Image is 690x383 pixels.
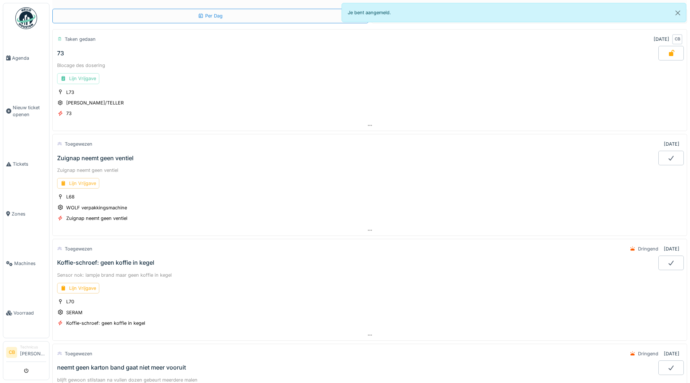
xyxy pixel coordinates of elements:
span: Nieuw ticket openen [13,104,46,118]
div: Lijn Vrijgave [57,73,99,84]
div: [DATE] [664,245,679,252]
div: neemt geen karton band gaat niet meer vooruit [57,364,186,371]
div: Per Dag [198,12,223,19]
div: SERAM [66,309,83,316]
div: Koffie-schroef: geen koffie in kegel [66,320,145,327]
div: Koffie-schroef: geen koffie in kegel [57,259,154,266]
div: 73 [66,110,72,117]
li: [PERSON_NAME] [20,344,46,360]
span: Agenda [12,55,46,62]
div: WOLF verpakkingsmachine [66,204,127,211]
div: Lijn Vrijgave [57,283,99,293]
a: Tickets [3,139,49,189]
div: [DATE] [654,36,669,43]
div: Zuignap neemt geen ventiel [57,155,133,162]
div: [PERSON_NAME]/TELLER [66,99,124,106]
div: Technicus [20,344,46,350]
div: [DATE] [664,350,679,357]
div: Toegewezen [65,141,92,147]
div: Blocage des dosering [57,62,682,69]
div: Toegewezen [65,350,92,357]
span: Machines [14,260,46,267]
div: Dringend [638,245,658,252]
div: Lijn Vrijgave [57,178,99,189]
span: Voorraad [13,309,46,316]
span: Zones [12,210,46,217]
div: L68 [66,193,75,200]
div: Sensor nok: lampje brand maar geen koffie in kegel [57,272,682,279]
img: Badge_color-CXgf-gQk.svg [15,7,37,29]
div: Dringend [638,350,658,357]
div: L70 [66,298,74,305]
button: Close [670,3,686,23]
span: Tickets [13,161,46,167]
li: CB [6,347,17,358]
a: Voorraad [3,288,49,338]
div: Taken gedaan [65,36,96,43]
div: CB [672,34,682,44]
a: Zones [3,189,49,238]
div: Zuignap neemt geen ventiel [66,215,127,222]
a: CB Technicus[PERSON_NAME] [6,344,46,362]
div: [DATE] [664,141,679,147]
div: Je bent aangemeld. [342,3,687,22]
div: Zuignap neemt geen ventiel [57,167,682,174]
div: L73 [66,89,74,96]
a: Nieuw ticket openen [3,83,49,139]
div: 73 [57,50,64,57]
a: Machines [3,239,49,288]
div: Toegewezen [65,245,92,252]
a: Agenda [3,33,49,83]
